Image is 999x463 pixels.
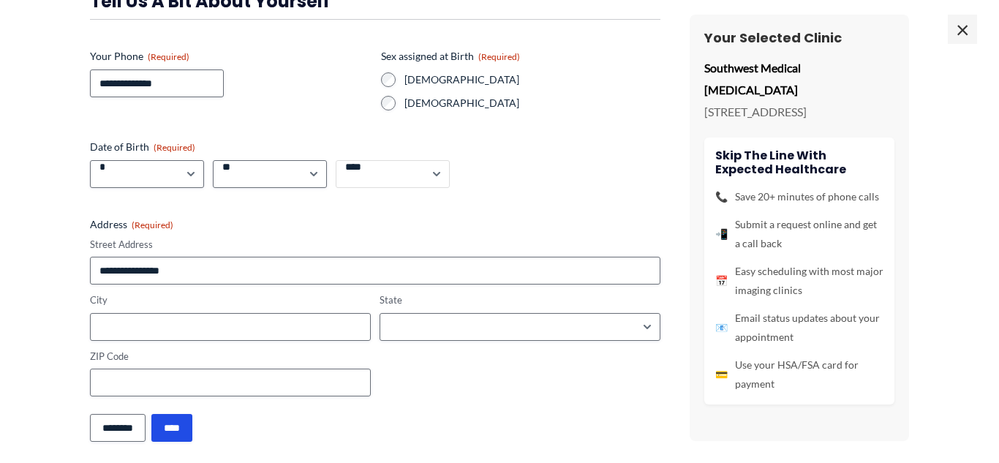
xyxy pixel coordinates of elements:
label: Your Phone [90,49,369,64]
span: (Required) [132,219,173,230]
legend: Date of Birth [90,140,195,154]
span: (Required) [154,142,195,153]
legend: Sex assigned at Birth [381,49,520,64]
li: Save 20+ minutes of phone calls [715,187,883,206]
p: [STREET_ADDRESS] [704,101,894,123]
span: (Required) [478,51,520,62]
label: City [90,293,371,307]
label: [DEMOGRAPHIC_DATA] [404,72,660,87]
legend: Address [90,217,173,232]
label: ZIP Code [90,350,371,364]
span: 📅 [715,271,728,290]
label: Street Address [90,238,660,252]
h4: Skip the line with Expected Healthcare [715,148,883,176]
span: × [948,15,977,44]
span: 💳 [715,365,728,384]
span: (Required) [148,51,189,62]
span: 📲 [715,225,728,244]
li: Use your HSA/FSA card for payment [715,355,883,394]
li: Email status updates about your appointment [715,309,883,347]
li: Easy scheduling with most major imaging clinics [715,262,883,300]
p: Southwest Medical [MEDICAL_DATA] [704,57,894,100]
label: State [380,293,660,307]
span: 📞 [715,187,728,206]
label: [DEMOGRAPHIC_DATA] [404,96,660,110]
h3: Your Selected Clinic [704,29,894,46]
li: Submit a request online and get a call back [715,215,883,253]
span: 📧 [715,318,728,337]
